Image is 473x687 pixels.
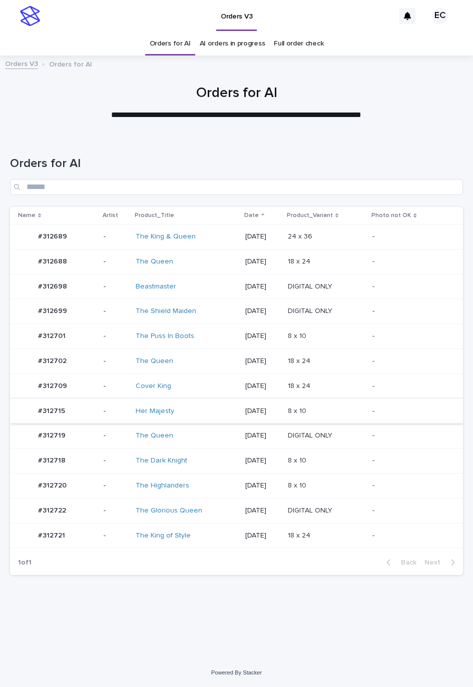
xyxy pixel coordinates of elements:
p: [DATE] [245,456,280,465]
p: #312720 [38,479,69,490]
p: 18 x 24 [288,255,312,266]
tr: #312699#312699 -The Shield Maiden [DATE]DIGITAL ONLYDIGITAL ONLY - [10,299,463,324]
p: - [372,307,447,315]
a: The Queen [136,357,173,365]
p: DIGITAL ONLY [288,305,334,315]
p: [DATE] [245,506,280,515]
p: #312721 [38,529,67,540]
p: #312722 [38,504,68,515]
a: Orders V3 [5,57,38,69]
tr: #312688#312688 -The Queen [DATE]18 x 2418 x 24 - [10,249,463,274]
p: - [372,431,447,440]
p: [DATE] [245,382,280,390]
p: Photo not OK [371,210,411,221]
p: - [104,357,127,365]
img: stacker-logo-s-only.png [20,6,40,26]
p: - [104,506,127,515]
h1: Orders for AI [10,85,463,102]
p: - [104,431,127,440]
p: Date [244,210,259,221]
p: 24 x 36 [288,230,314,241]
p: #312702 [38,355,69,365]
p: #312709 [38,380,69,390]
a: The Puss In Boots [136,332,194,340]
p: - [372,357,447,365]
a: The Queen [136,431,173,440]
tr: #312719#312719 -The Queen [DATE]DIGITAL ONLYDIGITAL ONLY - [10,423,463,448]
span: Back [395,559,416,566]
p: - [104,456,127,465]
p: [DATE] [245,232,280,241]
p: - [372,382,447,390]
p: 8 x 10 [288,454,308,465]
p: Orders for AI [49,58,92,69]
p: [DATE] [245,332,280,340]
a: Her Majesty [136,407,174,415]
p: - [104,257,127,266]
tr: #312702#312702 -The Queen [DATE]18 x 2418 x 24 - [10,348,463,373]
p: #312715 [38,405,67,415]
button: Next [420,558,463,567]
tr: #312720#312720 -The Highlanders [DATE]8 x 108 x 10 - [10,473,463,498]
a: The Queen [136,257,173,266]
p: Name [18,210,36,221]
p: - [372,257,447,266]
p: [DATE] [245,357,280,365]
p: #312698 [38,280,69,291]
a: The King & Queen [136,232,196,241]
p: - [372,531,447,540]
a: Orders for AI [150,32,191,55]
p: - [104,382,127,390]
tr: #312698#312698 -Beastmaster [DATE]DIGITAL ONLYDIGITAL ONLY - [10,274,463,299]
p: 1 of 1 [10,550,40,575]
a: Cover King [136,382,171,390]
p: 8 x 10 [288,479,308,490]
p: DIGITAL ONLY [288,280,334,291]
p: - [104,332,127,340]
p: 18 x 24 [288,380,312,390]
p: - [372,506,447,515]
button: Back [378,558,420,567]
p: - [372,456,447,465]
p: DIGITAL ONLY [288,504,334,515]
p: - [104,282,127,291]
p: - [104,307,127,315]
p: Artist [103,210,118,221]
p: - [104,232,127,241]
tr: #312718#312718 -The Dark Knight [DATE]8 x 108 x 10 - [10,448,463,473]
p: 8 x 10 [288,330,308,340]
p: 8 x 10 [288,405,308,415]
div: EC [432,8,448,24]
p: Product_Variant [287,210,333,221]
p: #312718 [38,454,68,465]
tr: #312715#312715 -Her Majesty [DATE]8 x 108 x 10 - [10,398,463,423]
tr: #312689#312689 -The King & Queen [DATE]24 x 3624 x 36 - [10,224,463,249]
p: - [104,407,127,415]
p: - [372,332,447,340]
p: #312688 [38,255,69,266]
p: [DATE] [245,407,280,415]
p: [DATE] [245,481,280,490]
p: 18 x 24 [288,355,312,365]
a: The Glorious Queen [136,506,202,515]
p: [DATE] [245,307,280,315]
p: [DATE] [245,282,280,291]
a: AI orders in progress [200,32,265,55]
input: Search [10,179,463,195]
p: - [104,531,127,540]
p: - [372,407,447,415]
tr: #312721#312721 -The King of Style [DATE]18 x 2418 x 24 - [10,523,463,548]
a: Powered By Stacker [211,669,262,675]
p: DIGITAL ONLY [288,429,334,440]
p: - [372,481,447,490]
h1: Orders for AI [10,156,463,171]
a: Full order check [274,32,323,55]
tr: #312709#312709 -Cover King [DATE]18 x 2418 x 24 - [10,373,463,398]
a: The Highlanders [136,481,189,490]
p: Product_Title [135,210,174,221]
a: The King of Style [136,531,191,540]
tr: #312722#312722 -The Glorious Queen [DATE]DIGITAL ONLYDIGITAL ONLY - [10,498,463,523]
p: [DATE] [245,257,280,266]
tr: #312701#312701 -The Puss In Boots [DATE]8 x 108 x 10 - [10,324,463,349]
